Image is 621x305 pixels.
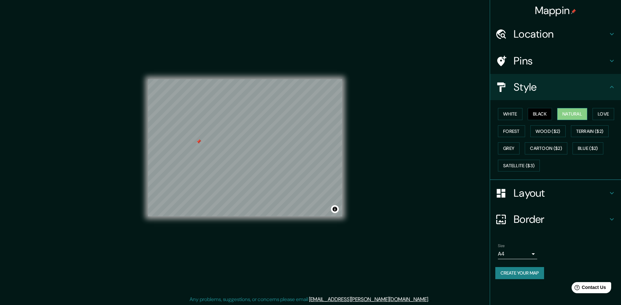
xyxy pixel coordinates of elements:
[190,296,429,303] p: Any problems, suggestions, or concerns please email .
[563,279,614,298] iframe: Help widget launcher
[331,205,339,213] button: Toggle attribution
[429,296,430,303] div: .
[490,48,621,74] div: Pins
[528,108,552,120] button: Black
[571,9,576,14] img: pin-icon.png
[514,81,608,94] h4: Style
[514,27,608,41] h4: Location
[498,125,525,137] button: Forest
[571,125,609,137] button: Terrain ($2)
[498,249,537,259] div: A4
[430,296,431,303] div: .
[309,296,428,303] a: [EMAIL_ADDRESS][PERSON_NAME][DOMAIN_NAME]
[498,243,505,249] label: Size
[514,187,608,200] h4: Layout
[514,213,608,226] h4: Border
[498,108,522,120] button: White
[514,54,608,67] h4: Pins
[557,108,587,120] button: Natural
[490,206,621,232] div: Border
[498,160,540,172] button: Satellite ($3)
[525,142,567,154] button: Cartoon ($2)
[535,4,576,17] h4: Mappin
[148,79,342,216] canvas: Map
[530,125,566,137] button: Wood ($2)
[490,180,621,206] div: Layout
[495,267,544,279] button: Create your map
[593,108,614,120] button: Love
[573,142,603,154] button: Blue ($2)
[490,21,621,47] div: Location
[498,142,520,154] button: Grey
[490,74,621,100] div: Style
